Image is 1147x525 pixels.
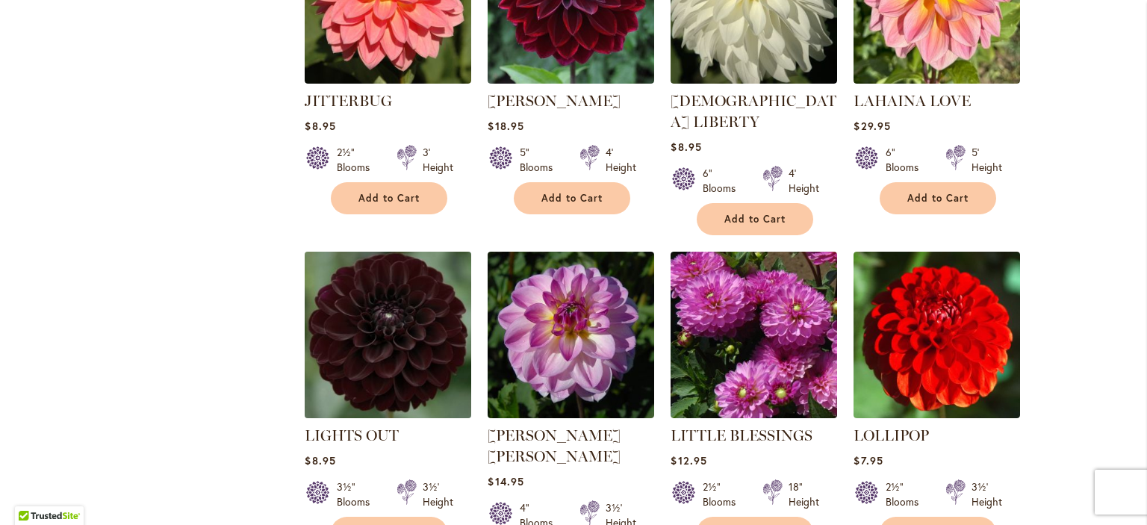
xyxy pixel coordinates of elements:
div: 3½" Blooms [337,479,379,509]
img: LIGHTS OUT [301,247,476,422]
div: 3' Height [423,145,453,175]
a: [DEMOGRAPHIC_DATA] LIBERTY [671,92,836,131]
span: $14.95 [488,474,523,488]
div: 3½' Height [972,479,1002,509]
a: LAHAINA LOVE [854,72,1020,87]
img: LITTLE BLESSINGS [671,252,837,418]
span: $29.95 [854,119,890,133]
span: Add to Cart [358,192,420,205]
span: $8.95 [305,119,335,133]
span: Add to Cart [541,192,603,205]
a: LITTLE BLESSINGS [671,426,812,444]
div: 18" Height [789,479,819,509]
div: 4' Height [789,166,819,196]
div: 2½" Blooms [886,479,927,509]
div: 6" Blooms [886,145,927,175]
a: JITTERBUG [305,92,392,110]
img: LISA LISA [488,252,654,418]
span: $8.95 [305,453,335,467]
iframe: Launch Accessibility Center [11,472,53,514]
div: 3½' Height [423,479,453,509]
span: Add to Cart [724,213,786,226]
a: LOLLIPOP [854,426,929,444]
button: Add to Cart [880,182,996,214]
button: Add to Cart [697,203,813,235]
a: LIGHTS OUT [305,407,471,421]
a: LIGHTS OUT [305,426,399,444]
div: 2½" Blooms [703,479,745,509]
div: 5" Blooms [520,145,562,175]
a: LAHAINA LOVE [854,92,971,110]
a: Kaisha Lea [488,72,654,87]
button: Add to Cart [331,182,447,214]
a: LITTLE BLESSINGS [671,407,837,421]
div: 4' Height [606,145,636,175]
a: [PERSON_NAME] [PERSON_NAME] [488,426,621,465]
div: 6" Blooms [703,166,745,196]
button: Add to Cart [514,182,630,214]
span: $12.95 [671,453,706,467]
span: $18.95 [488,119,523,133]
a: [PERSON_NAME] [488,92,621,110]
span: $7.95 [854,453,883,467]
div: 5' Height [972,145,1002,175]
a: LISA LISA [488,407,654,421]
div: 2½" Blooms [337,145,379,175]
a: LOLLIPOP [854,407,1020,421]
span: Add to Cart [907,192,969,205]
a: LADY LIBERTY [671,72,837,87]
span: $8.95 [671,140,701,154]
a: JITTERBUG [305,72,471,87]
img: LOLLIPOP [854,252,1020,418]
